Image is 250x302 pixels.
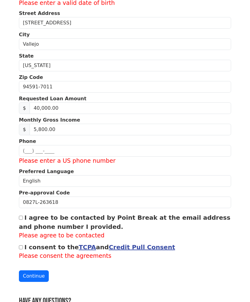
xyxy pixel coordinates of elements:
strong: Street Address [19,10,60,16]
strong: Requested Loan Amount [19,96,86,101]
strong: Zip Code [19,74,43,80]
strong: State [19,53,34,59]
input: Pre-approval Code [19,197,231,208]
label: Please enter a US phone number [19,157,231,165]
strong: Pre-approval Code [19,190,70,196]
input: (___) ___-____ [19,145,231,157]
input: Requested Loan Amount [30,102,231,114]
p: Monthly Gross Income [19,116,231,124]
strong: Phone [19,138,36,144]
input: Zip Code [19,81,231,93]
strong: City [19,32,30,37]
label: Please agree to be contacted [19,231,231,240]
strong: Preferred Language [19,169,74,174]
input: 0.00 [30,124,231,135]
button: Continue [19,270,49,282]
label: Please consent the agreements [19,252,231,261]
label: I agree to be contacted by Point Break at the email address and phone number I provided. [19,214,230,230]
span: $ [19,102,30,114]
input: Street Address [19,17,231,29]
label: I consent to the and [24,243,175,251]
span: $ [19,124,30,135]
input: City [19,38,231,50]
a: Credit Pull Consent [109,243,175,251]
a: TCPA [79,243,96,251]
